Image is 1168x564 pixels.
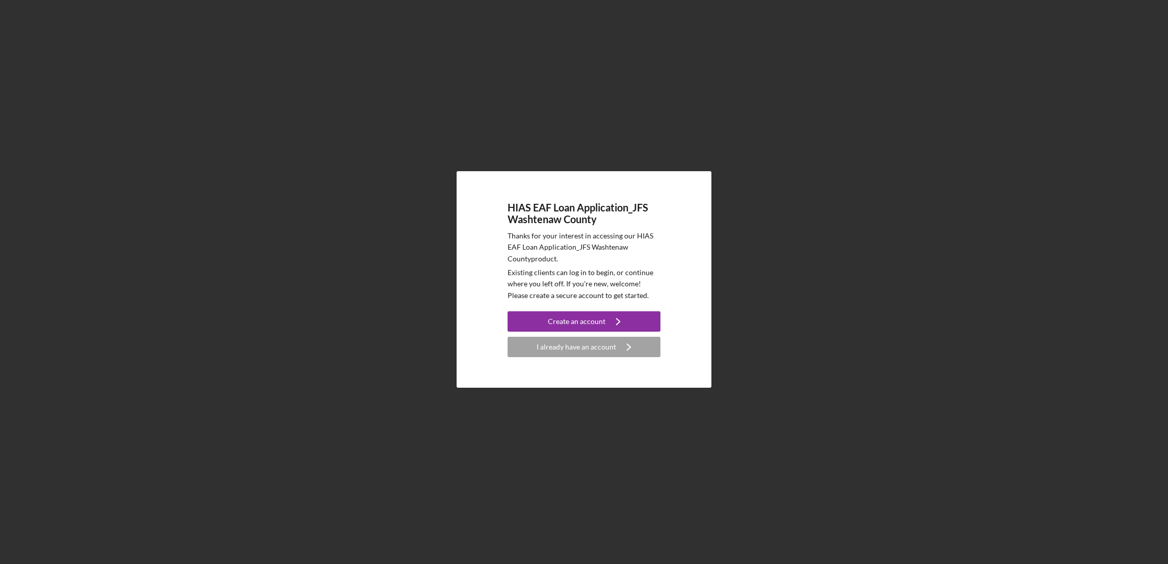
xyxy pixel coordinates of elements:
h4: HIAS EAF Loan Application_JFS Washtenaw County [508,202,660,225]
div: Create an account [548,311,605,332]
div: I already have an account [537,337,616,357]
button: Create an account [508,311,660,332]
p: Existing clients can log in to begin, or continue where you left off. If you're new, welcome! Ple... [508,267,660,301]
p: Thanks for your interest in accessing our HIAS EAF Loan Application_JFS Washtenaw County product. [508,230,660,264]
button: I already have an account [508,337,660,357]
a: Create an account [508,311,660,334]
